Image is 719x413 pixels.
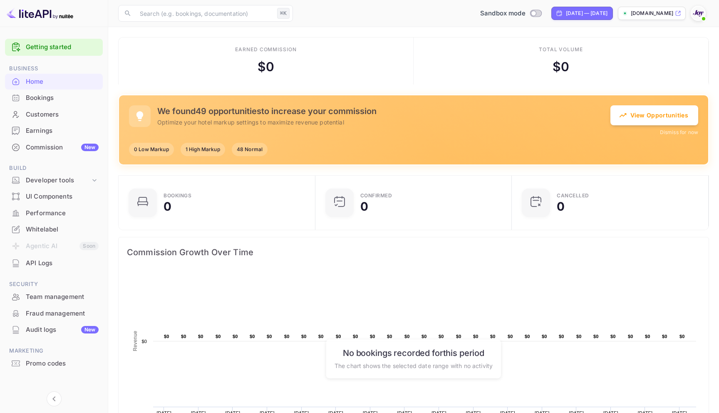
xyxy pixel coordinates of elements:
div: Whitelabel [5,221,103,238]
text: $0 [508,334,513,339]
h5: We found 49 opportunities to increase your commission [157,106,610,116]
text: $0 [576,334,582,339]
div: Team management [26,292,99,302]
a: Team management [5,289,103,304]
span: Commission Growth Over Time [127,246,700,259]
text: $0 [181,334,186,339]
a: Getting started [26,42,99,52]
a: Whitelabel [5,221,103,237]
button: Dismiss for now [660,129,698,136]
text: $0 [473,334,479,339]
h6: No bookings recorded for this period [335,348,493,358]
span: 48 Normal [232,146,268,153]
img: With Joy [692,7,705,20]
span: Security [5,280,103,289]
a: Bookings [5,90,103,105]
text: $0 [525,334,530,339]
a: CommissionNew [5,139,103,155]
text: $0 [679,334,685,339]
a: UI Components [5,189,103,204]
div: Switch to Production mode [477,9,545,18]
div: CANCELLED [557,193,589,198]
div: API Logs [26,259,99,268]
div: Earnings [26,126,99,136]
text: $0 [318,334,324,339]
text: $0 [250,334,255,339]
div: UI Components [26,192,99,202]
div: ⌘K [277,8,290,19]
a: Promo codes [5,356,103,371]
a: Audit logsNew [5,322,103,337]
text: $0 [301,334,307,339]
text: $0 [353,334,358,339]
p: [DOMAIN_NAME] [631,10,673,17]
text: $0 [387,334,392,339]
div: Promo codes [26,359,99,368]
div: Whitelabel [26,225,99,234]
text: $0 [559,334,564,339]
div: 0 [557,201,565,212]
div: Fraud management [5,306,103,322]
text: $0 [284,334,290,339]
text: $0 [267,334,272,339]
text: $0 [164,334,169,339]
p: The chart shows the selected date range with no activity [335,361,493,370]
text: $0 [645,334,650,339]
div: $ 0 [258,57,274,76]
text: $0 [439,334,444,339]
button: Collapse navigation [47,391,62,406]
text: Revenue [132,331,138,351]
div: Audit logs [26,325,99,335]
div: Total volume [539,46,583,53]
p: Optimize your hotel markup settings to maximize revenue potential [157,118,610,127]
div: Earned commission [235,46,297,53]
div: Commission [26,143,99,152]
text: $0 [421,334,427,339]
div: Audit logsNew [5,322,103,338]
input: Search (e.g. bookings, documentation) [135,5,274,22]
span: Business [5,64,103,73]
div: New [81,144,99,151]
a: Earnings [5,123,103,138]
a: Fraud management [5,306,103,321]
a: Performance [5,205,103,221]
div: Developer tools [26,176,90,185]
div: 0 [164,201,171,212]
img: LiteAPI logo [7,7,73,20]
div: Home [5,74,103,90]
div: New [81,326,99,333]
div: Customers [5,107,103,123]
text: $0 [404,334,410,339]
div: $ 0 [553,57,569,76]
button: View Opportunities [610,105,698,125]
div: Getting started [5,39,103,56]
span: Marketing [5,346,103,356]
div: UI Components [5,189,103,205]
div: Bookings [164,193,191,198]
text: $0 [336,334,341,339]
div: Team management [5,289,103,305]
span: 0 Low Markup [129,146,174,153]
div: Earnings [5,123,103,139]
div: [DATE] — [DATE] [566,10,607,17]
text: $0 [216,334,221,339]
text: $0 [628,334,633,339]
span: Sandbox mode [480,9,526,18]
span: Build [5,164,103,173]
span: 1 High Markup [181,146,225,153]
a: API Logs [5,255,103,271]
div: Confirmed [360,193,392,198]
div: API Logs [5,255,103,271]
div: CommissionNew [5,139,103,156]
text: $0 [456,334,461,339]
div: Performance [26,209,99,218]
div: Bookings [26,93,99,103]
text: $0 [370,334,375,339]
a: Home [5,74,103,89]
div: Customers [26,110,99,119]
div: Promo codes [5,356,103,372]
text: $0 [610,334,616,339]
div: 0 [360,201,368,212]
text: $0 [198,334,203,339]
